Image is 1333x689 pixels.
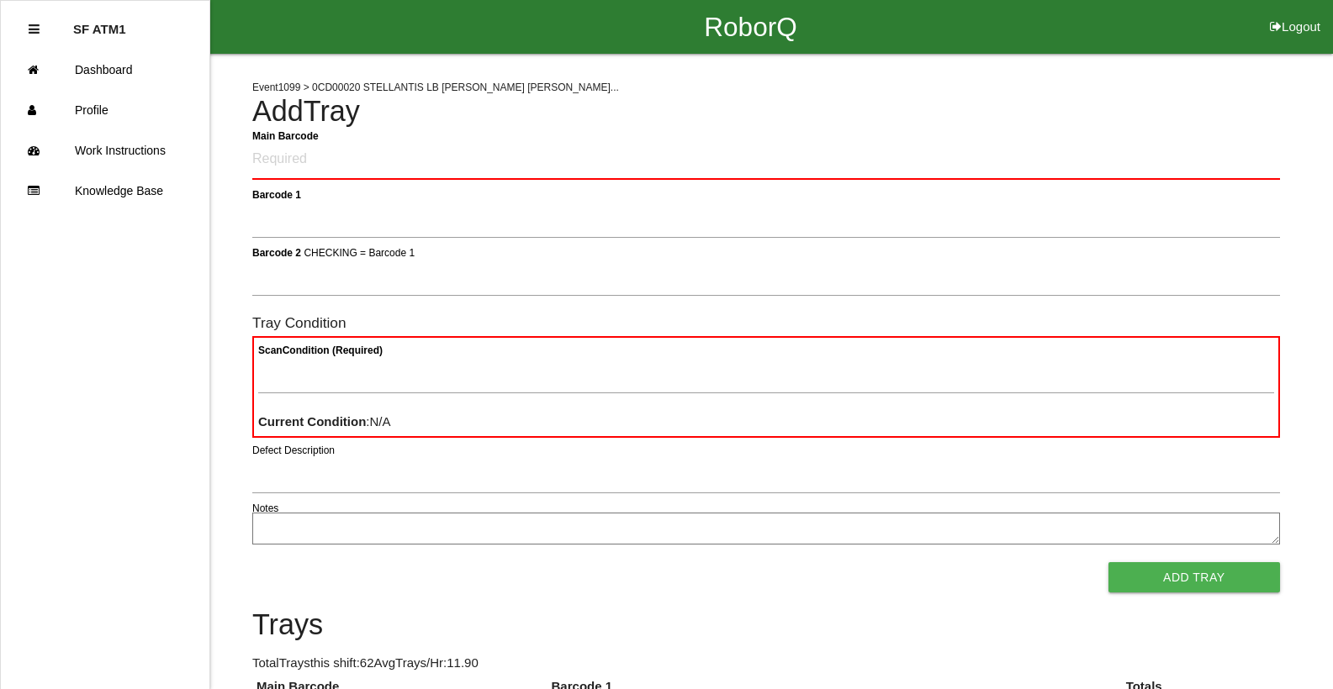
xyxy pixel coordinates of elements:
b: Main Barcode [252,129,319,141]
label: Notes [252,501,278,516]
span: CHECKING = Barcode 1 [304,246,415,258]
span: Event 1099 > 0CD00020 STELLANTIS LB [PERSON_NAME] [PERSON_NAME]... [252,82,619,93]
button: Add Tray [1108,562,1280,592]
a: Knowledge Base [1,171,209,211]
p: Total Trays this shift: 62 Avg Trays /Hr: 11.90 [252,654,1280,673]
label: Defect Description [252,443,335,458]
span: : N/A [258,414,391,429]
div: Close [29,9,40,50]
h6: Tray Condition [252,315,1280,331]
a: Profile [1,90,209,130]
input: Required [252,140,1280,180]
h4: Trays [252,609,1280,641]
p: SF ATM1 [73,9,126,36]
b: Scan Condition (Required) [258,344,383,356]
b: Barcode 2 [252,246,301,258]
h4: Add Tray [252,96,1280,128]
b: Current Condition [258,414,366,429]
a: Work Instructions [1,130,209,171]
b: Barcode 1 [252,188,301,200]
a: Dashboard [1,50,209,90]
